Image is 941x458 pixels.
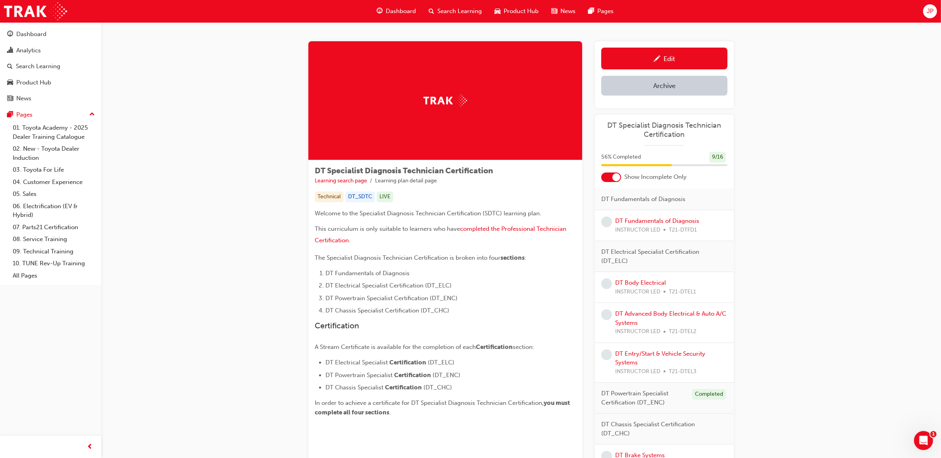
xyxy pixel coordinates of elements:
[386,7,416,16] span: Dashboard
[315,225,460,232] span: This curriculum is only suitable to learners who have
[513,343,534,351] span: section:
[3,91,98,106] a: News
[653,82,675,90] div: Archive
[349,237,350,244] span: .
[89,109,95,120] span: up-icon
[10,233,98,245] a: 08. Service Training
[16,78,51,87] div: Product Hub
[315,343,476,351] span: A Stream Certificate is available for the completion of each
[582,3,620,19] a: pages-iconPages
[16,62,60,71] div: Search Learning
[437,7,482,16] span: Search Learning
[10,176,98,188] a: 04. Customer Experience
[10,245,98,258] a: 09. Technical Training
[325,282,452,289] span: DT Electrical Specialist Certification (DT_ELC)
[7,31,13,38] span: guage-icon
[325,384,383,391] span: DT Chassis Specialist
[16,30,46,39] div: Dashboard
[615,287,660,297] span: INSTRUCTOR LED
[389,409,391,416] span: .
[923,4,937,18] button: JP
[315,225,568,244] a: completed the Professional Technician Certification
[16,46,41,55] div: Analytics
[389,359,426,366] span: Certification
[10,164,98,176] a: 03. Toyota For Life
[16,94,31,103] div: News
[601,195,685,204] span: DT Fundamentals of Diagnosis
[7,95,13,102] span: news-icon
[375,176,437,186] li: Learning plan detail page
[615,279,666,286] a: DT Body Electrical
[10,143,98,164] a: 02. New - Toyota Dealer Induction
[7,79,13,86] span: car-icon
[495,6,500,16] span: car-icon
[488,3,545,19] a: car-iconProduct Hub
[10,270,98,282] a: All Pages
[3,43,98,58] a: Analytics
[3,75,98,90] a: Product Hub
[10,221,98,234] a: 07. Parts21 Certification
[615,217,699,224] a: DT Fundamentals of Diagnosis
[345,192,375,202] div: DT_SDTC
[615,226,660,235] span: INSTRUCTOR LED
[16,110,33,119] div: Pages
[597,7,614,16] span: Pages
[3,27,98,42] a: Dashboard
[504,7,539,16] span: Product Hub
[3,25,98,107] button: DashboardAnalyticsSearch LearningProduct HubNews
[325,295,458,302] span: DT Powertrain Specialist Certification (DT_ENC)
[10,257,98,270] a: 10. TUNE Rev-Up Training
[601,389,686,407] span: DT Powertrain Specialist Certification (DT_ENC)
[601,349,612,360] span: learningRecordVerb_NONE-icon
[433,372,460,379] span: (DT_ENC)
[615,367,660,376] span: INSTRUCTOR LED
[709,152,726,163] div: 9 / 16
[669,287,696,297] span: T21-DTEL1
[664,55,675,63] div: Edit
[394,372,431,379] span: Certification
[325,372,393,379] span: DT Powertrain Specialist
[423,94,467,107] img: Trak
[7,63,13,70] span: search-icon
[385,384,422,391] span: Certification
[624,172,687,182] span: Show Incomplete Only
[615,350,705,366] a: DT Entry/Start & Vehicle Security Systems
[476,343,513,351] span: Certification
[325,307,449,314] span: DT Chassis Specialist Certification (DT_CHC)
[615,327,660,336] span: INSTRUCTOR LED
[3,107,98,122] button: Pages
[325,359,388,366] span: DT Electrical Specialist
[601,48,727,69] a: Edit
[601,309,612,320] span: learningRecordVerb_NONE-icon
[601,121,727,139] a: DT Specialist Diagnosis Technician Certification
[654,56,660,63] span: pencil-icon
[428,359,454,366] span: (DT_ELC)
[10,122,98,143] a: 01. Toyota Academy - 2025 Dealer Training Catalogue
[10,200,98,221] a: 06. Electrification (EV & Hybrid)
[3,59,98,74] a: Search Learning
[429,6,434,16] span: search-icon
[377,6,383,16] span: guage-icon
[7,111,13,119] span: pages-icon
[601,217,612,227] span: learningRecordVerb_NONE-icon
[560,7,575,16] span: News
[325,270,410,277] span: DT Fundamentals of Diagnosis
[525,254,526,261] span: :
[551,6,557,16] span: news-icon
[315,321,359,330] span: Certification
[601,247,721,265] span: DT Electrical Specialist Certification (DT_ELC)
[615,310,726,326] a: DT Advanced Body Electrical & Auto A/C Systems
[601,76,727,96] button: Archive
[370,3,422,19] a: guage-iconDashboard
[423,384,452,391] span: (DT_CHC)
[500,254,525,261] span: sections
[315,192,344,202] div: Technical
[4,2,67,20] img: Trak
[588,6,594,16] span: pages-icon
[669,367,697,376] span: T21-DTEL3
[914,431,933,450] iframe: Intercom live chat
[7,47,13,54] span: chart-icon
